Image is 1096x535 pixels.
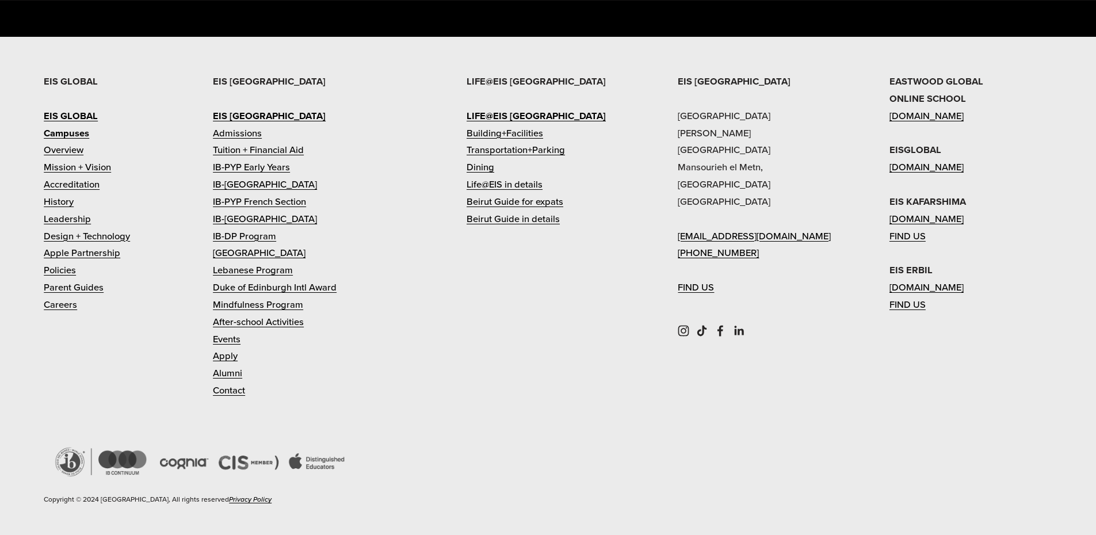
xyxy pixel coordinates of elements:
a: Mission + Vision [44,159,111,176]
a: Careers [44,296,77,314]
a: [EMAIL_ADDRESS][DOMAIN_NAME] [678,228,831,245]
a: After-school Activities [213,314,304,331]
a: Facebook [715,325,726,337]
a: Dining [467,159,494,176]
a: [PHONE_NUMBER] [678,244,759,262]
a: Contact [213,382,245,399]
a: Lebanese Program [213,262,293,279]
a: Life@EIS in details [467,176,543,193]
strong: EIS GLOBAL [44,74,98,88]
strong: EISGLOBAL [889,143,941,156]
strong: EIS [GEOGRAPHIC_DATA] [213,74,326,88]
a: Privacy Policy [229,493,272,506]
strong: EASTWOOD GLOBAL ONLINE SCHOOL [889,74,983,105]
a: IB-PYP French Section [213,193,306,211]
a: History [44,193,74,211]
strong: Campuses [44,126,89,140]
a: Beirut Guide in details [467,211,560,228]
a: IB-[GEOGRAPHIC_DATA] [213,176,317,193]
a: LinkedIn [733,325,744,337]
strong: LIFE@EIS [GEOGRAPHIC_DATA] [467,74,606,88]
strong: EIS [GEOGRAPHIC_DATA] [678,74,791,88]
a: [GEOGRAPHIC_DATA] [213,244,305,262]
a: Leadership [44,211,91,228]
a: FIND US [889,228,926,245]
a: Apple Partnership [44,244,120,262]
em: Privacy Policy [229,494,272,504]
a: Parent Guides [44,279,104,296]
a: Building+Facilities [467,125,543,142]
a: IB-[GEOGRAPHIC_DATA] [213,211,317,228]
a: Campuses [44,125,89,142]
a: [DOMAIN_NAME] [889,159,964,176]
a: [DOMAIN_NAME] [889,108,964,125]
a: Accreditation [44,176,100,193]
a: Transportation+Parking [467,142,565,159]
a: Mindfulness Program [213,296,303,314]
strong: EIS GLOBAL [44,109,98,123]
a: LIFE@EIS [GEOGRAPHIC_DATA] [467,108,606,125]
a: FIND US [678,279,714,296]
a: FIND US [889,296,926,314]
strong: LIFE@EIS [GEOGRAPHIC_DATA] [467,109,606,123]
a: IB-DP Program [213,228,276,245]
a: EIS [GEOGRAPHIC_DATA] [213,108,326,125]
strong: EIS KAFARSHIMA [889,194,966,208]
a: Admissions [213,125,262,142]
a: TikTok [696,325,708,337]
a: Policies [44,262,76,279]
p: Copyright © 2024 [GEOGRAPHIC_DATA], All rights reserved [44,493,502,506]
a: Alumni [213,365,242,382]
a: EIS GLOBAL [44,108,98,125]
a: Overview [44,142,83,159]
a: Design + Technology [44,228,130,245]
a: Duke of Edinburgh Intl Award [213,279,337,296]
a: IB-PYP Early Years [213,159,290,176]
a: [DOMAIN_NAME] [889,211,964,228]
a: Events [213,331,240,348]
a: [DOMAIN_NAME] [889,279,964,296]
strong: EIS ERBIL [889,263,933,277]
a: Instagram [678,325,689,337]
p: [GEOGRAPHIC_DATA] [PERSON_NAME][GEOGRAPHIC_DATA] Mansourieh el Metn, [GEOGRAPHIC_DATA] [GEOGRAPHI... [678,73,841,296]
a: Tuition + Financial Aid [213,142,304,159]
a: Beirut Guide for expats [467,193,563,211]
a: Apply [213,347,238,365]
strong: EIS [GEOGRAPHIC_DATA] [213,109,326,123]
